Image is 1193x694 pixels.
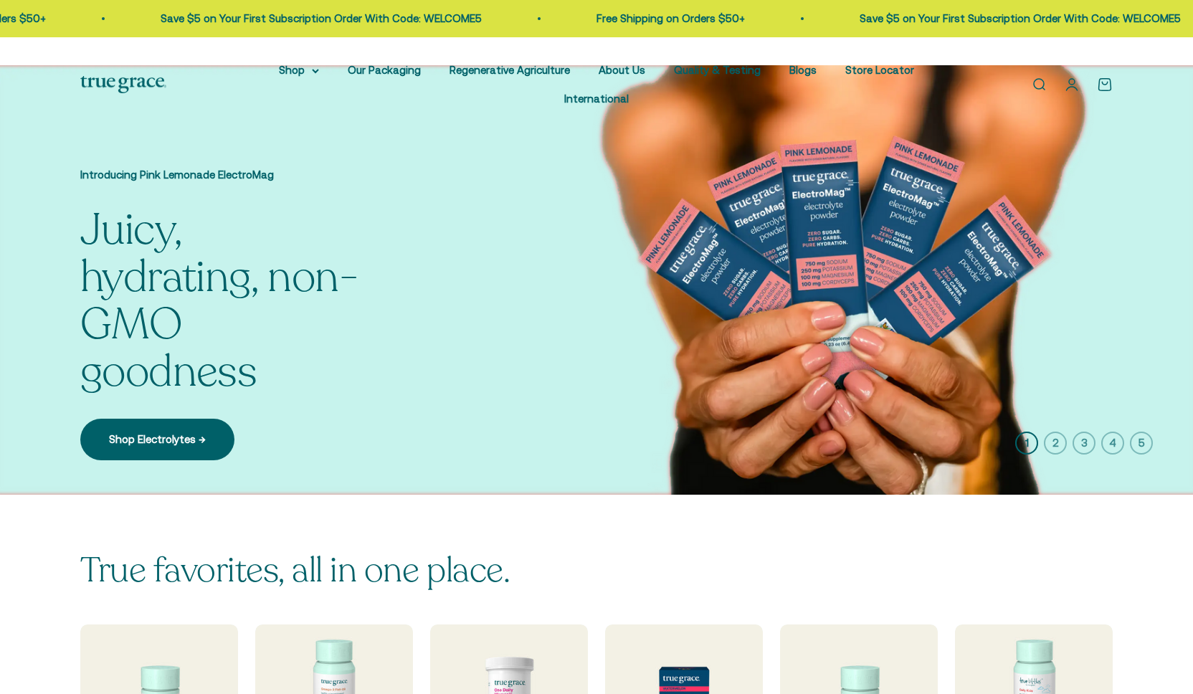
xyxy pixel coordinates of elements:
summary: Shop [279,62,319,79]
button: 1 [1015,432,1038,455]
a: Quality & Testing [674,64,761,76]
split-lines: Juicy, hydrating, non-GMO goodness [80,201,358,401]
p: Save $5 on Your First Subscription Order With Code: WELCOME5 [160,10,481,27]
a: Regenerative Agriculture [450,64,570,76]
button: 4 [1101,432,1124,455]
p: Introducing Pink Lemonade ElectroMag [80,166,367,184]
button: 3 [1073,432,1095,455]
a: Blogs [789,64,817,76]
a: Our Packaging [348,64,421,76]
button: 5 [1130,432,1153,455]
a: Shop Electrolytes → [80,419,234,460]
a: International [564,92,629,105]
split-lines: True favorites, all in one place. [80,547,510,594]
a: Store Locator [845,64,914,76]
p: Save $5 on Your First Subscription Order With Code: WELCOME5 [859,10,1180,27]
a: About Us [599,64,645,76]
button: 2 [1044,432,1067,455]
a: Free Shipping on Orders $50+ [596,12,744,24]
